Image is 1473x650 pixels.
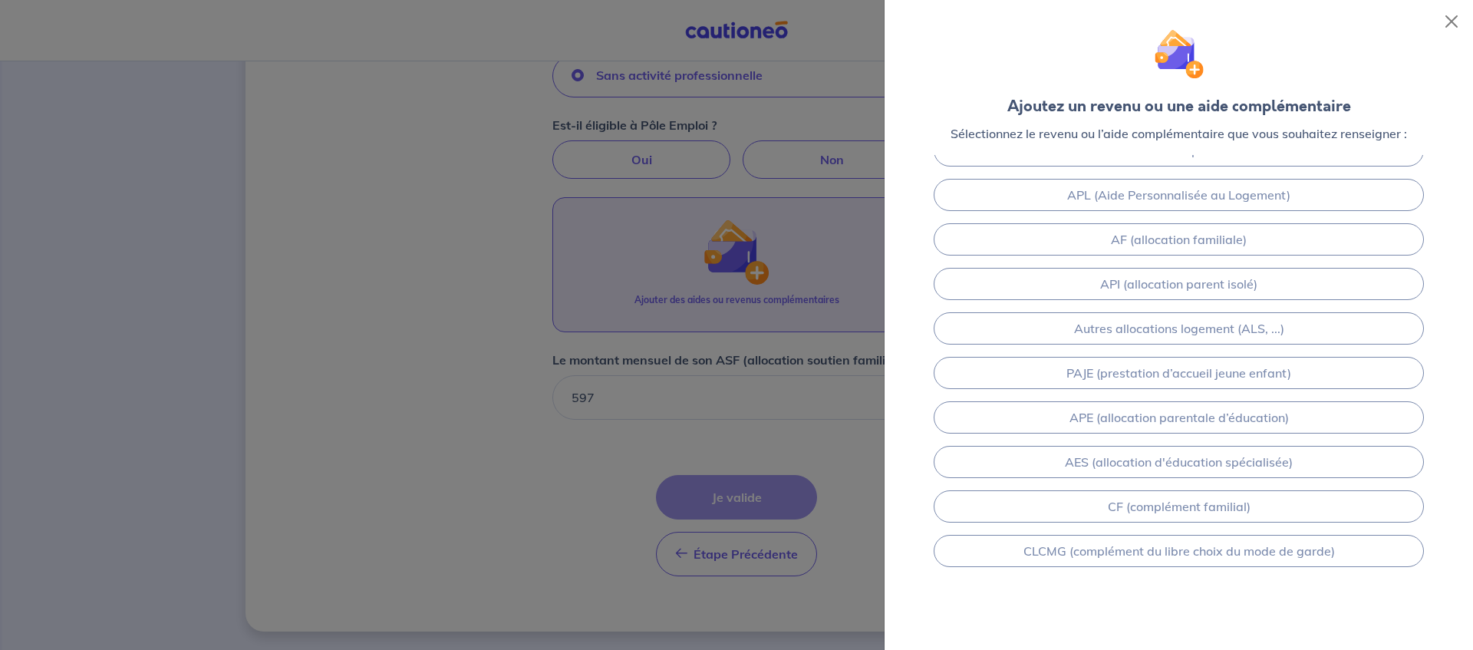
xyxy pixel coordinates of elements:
a: CLCMG (complément du libre choix du mode de garde) [934,535,1424,567]
p: Sélectionnez le revenu ou l’aide complémentaire que vous souhaitez renseigner : [951,124,1407,143]
a: APL (Aide Personnalisée au Logement) [934,179,1424,211]
a: CF (complément familial) [934,490,1424,523]
button: Close [1439,9,1464,34]
a: PAJE (prestation d’accueil jeune enfant) [934,357,1424,389]
a: AF (allocation familiale) [934,223,1424,256]
a: APE (allocation parentale d’éducation) [934,401,1424,434]
a: API (allocation parent isolé) [934,268,1424,300]
div: Ajoutez un revenu ou une aide complémentaire [1007,95,1351,118]
a: AES (allocation d'éducation spécialisée) [934,446,1424,478]
a: Autres allocations logement (ALS, ...) [934,312,1424,345]
img: illu_wallet.svg [1154,29,1204,79]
